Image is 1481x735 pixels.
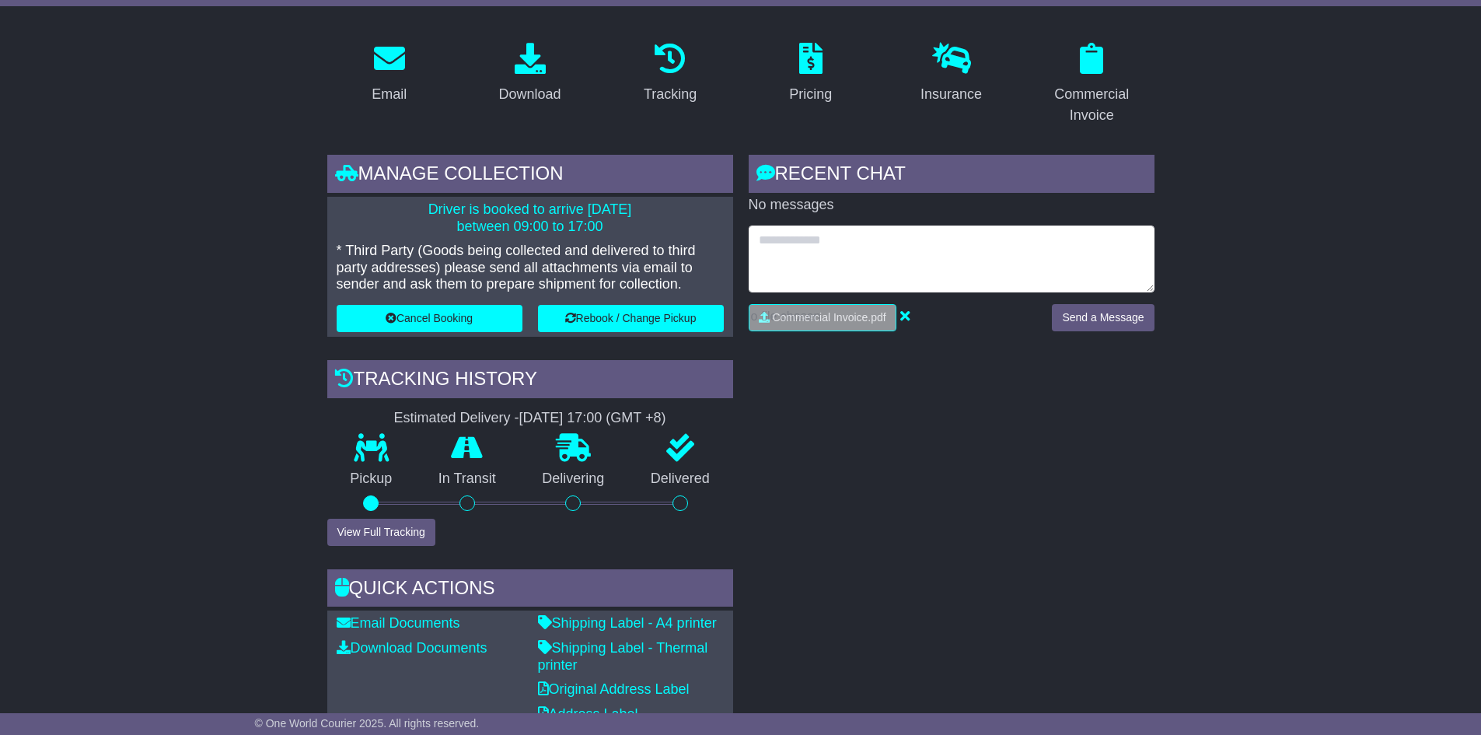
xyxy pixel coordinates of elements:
div: Tracking history [327,360,733,402]
a: Original Address Label [538,681,690,697]
a: Download Documents [337,640,487,656]
p: Pickup [327,471,416,488]
p: No messages [749,197,1154,214]
a: Address Label [538,706,638,722]
div: [DATE] 17:00 (GMT +8) [519,410,666,427]
div: Pricing [789,84,832,105]
div: Email [372,84,407,105]
a: Download [488,37,571,110]
div: Quick Actions [327,569,733,611]
p: Driver is booked to arrive [DATE] between 09:00 to 17:00 [337,201,724,235]
button: Rebook / Change Pickup [538,305,724,332]
p: Delivering [519,471,628,488]
a: Shipping Label - Thermal printer [538,640,708,673]
p: In Transit [415,471,519,488]
button: View Full Tracking [327,519,435,546]
p: Delivered [627,471,733,488]
div: Commercial Invoice [1039,84,1144,126]
a: Email [362,37,417,110]
a: Insurance [910,37,992,110]
p: * Third Party (Goods being collected and delivered to third party addresses) please send all atta... [337,243,724,293]
button: Send a Message [1052,304,1154,331]
div: Insurance [920,84,982,105]
button: Cancel Booking [337,305,522,332]
a: Shipping Label - A4 printer [538,615,717,631]
div: Download [498,84,561,105]
div: Manage collection [327,155,733,197]
a: Email Documents [337,615,460,631]
div: RECENT CHAT [749,155,1154,197]
a: Commercial Invoice [1029,37,1154,131]
span: © One World Courier 2025. All rights reserved. [255,717,480,730]
div: Tracking [644,84,697,105]
a: Pricing [779,37,842,110]
div: Estimated Delivery - [327,410,733,427]
a: Tracking [634,37,707,110]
